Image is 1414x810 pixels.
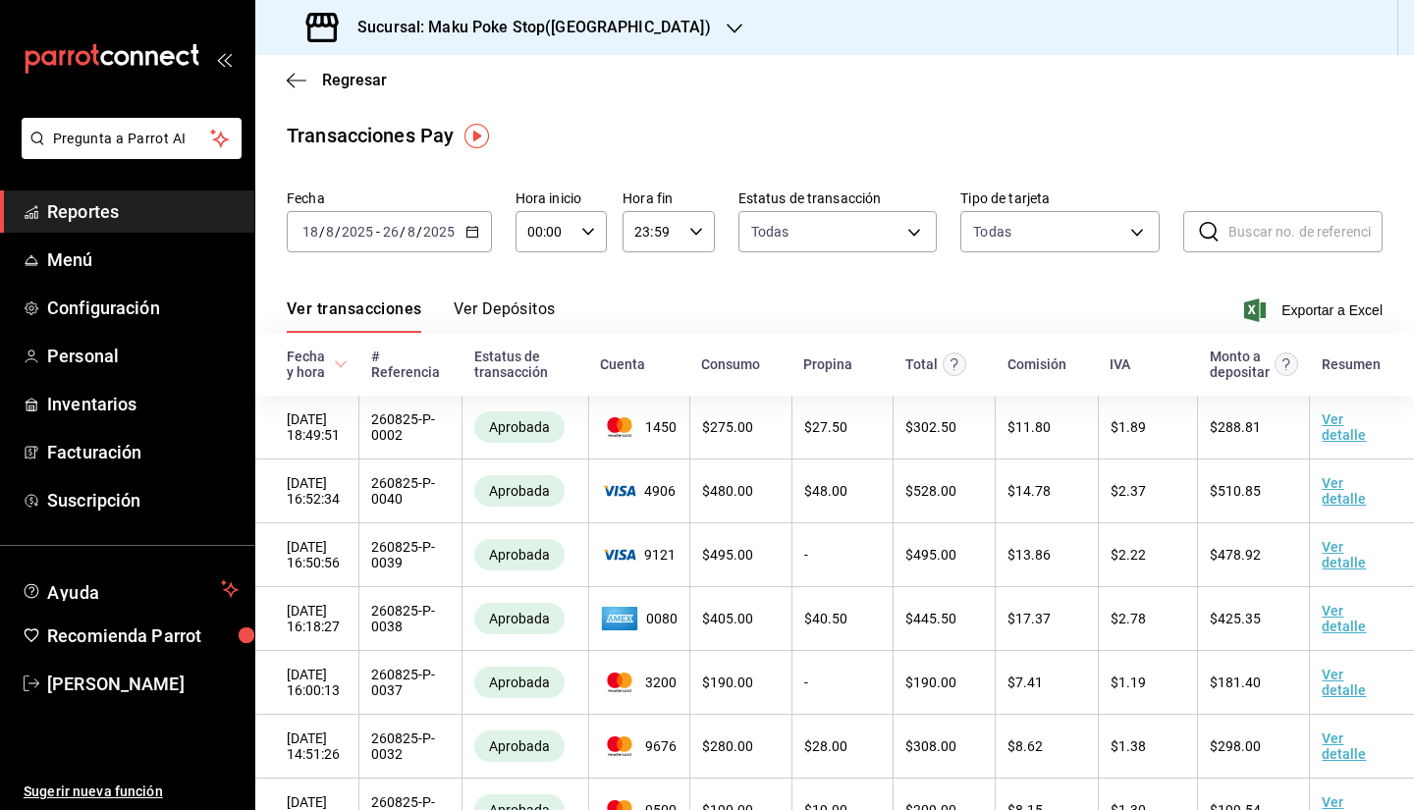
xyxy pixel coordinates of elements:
a: Pregunta a Parrot AI [14,142,242,163]
button: Pregunta a Parrot AI [22,118,242,159]
div: Transacciones cobradas de manera exitosa. [474,730,565,762]
button: Exportar a Excel [1248,298,1383,322]
span: $ 298.00 [1210,738,1261,754]
a: Ver detalle [1322,667,1366,698]
span: $ 40.50 [804,611,847,626]
span: $ 528.00 [905,483,956,499]
span: Inventarios [47,391,239,417]
div: Comisión [1007,356,1066,372]
span: $ 181.40 [1210,675,1261,690]
span: 3200 [601,673,678,692]
span: $ 8.62 [1007,738,1043,754]
span: $ 27.50 [804,419,847,435]
span: $ 1.38 [1111,738,1146,754]
span: Regresar [322,71,387,89]
span: $ 14.78 [1007,483,1051,499]
div: Total [905,356,938,372]
span: Facturación [47,439,239,465]
svg: Este monto equivale al total pagado por el comensal antes de aplicar Comisión e IVA. [943,352,966,376]
td: 260825-P-0032 [359,715,462,779]
span: Ayuda [47,577,213,601]
div: Transacciones cobradas de manera exitosa. [474,475,565,507]
span: $ 510.85 [1210,483,1261,499]
span: Aprobada [481,611,558,626]
span: $ 1.89 [1111,419,1146,435]
span: Aprobada [481,738,558,754]
span: / [319,224,325,240]
button: Regresar [287,71,387,89]
label: Estatus de transacción [738,191,938,205]
input: ---- [341,224,374,240]
td: [DATE] 18:49:51 [255,396,359,459]
div: Consumo [701,356,760,372]
div: Transacciones Pay [287,121,454,150]
span: $ 405.00 [702,611,753,626]
span: Aprobada [481,547,558,563]
span: Todas [751,222,789,242]
span: Aprobada [481,419,558,435]
input: -- [325,224,335,240]
span: Reportes [47,198,239,225]
div: IVA [1110,356,1130,372]
span: $ 275.00 [702,419,753,435]
span: - [376,224,380,240]
span: / [335,224,341,240]
span: $ 13.86 [1007,547,1051,563]
div: Monto a depositar [1210,349,1270,380]
span: Menú [47,246,239,273]
h3: Sucursal: Maku Poke Stop([GEOGRAPHIC_DATA]) [342,16,711,39]
td: [DATE] 16:50:56 [255,523,359,587]
span: $ 280.00 [702,738,753,754]
span: 9121 [601,547,678,563]
span: $ 48.00 [804,483,847,499]
button: open_drawer_menu [216,51,232,67]
a: Ver detalle [1322,411,1366,443]
input: Buscar no. de referencia [1228,212,1383,251]
div: Todas [973,222,1011,242]
td: 260825-P-0038 [359,587,462,651]
span: $ 445.50 [905,611,956,626]
div: Fecha y hora [287,349,330,380]
span: 0080 [601,603,678,634]
td: 260825-P-0040 [359,459,462,523]
span: $ 495.00 [702,547,753,563]
a: Ver detalle [1322,475,1366,507]
label: Tipo de tarjeta [960,191,1160,205]
td: 260825-P-0039 [359,523,462,587]
span: $ 7.41 [1007,675,1043,690]
span: Aprobada [481,483,558,499]
span: Fecha y hora [287,349,348,380]
label: Hora fin [623,191,714,205]
label: Hora inicio [516,191,607,205]
span: $ 1.19 [1111,675,1146,690]
span: Configuración [47,295,239,321]
span: $ 302.50 [905,419,956,435]
span: Aprobada [481,675,558,690]
span: 4906 [601,483,678,499]
span: $ 11.80 [1007,419,1051,435]
span: / [416,224,422,240]
input: -- [301,224,319,240]
span: $ 190.00 [905,675,956,690]
span: $ 495.00 [905,547,956,563]
span: Suscripción [47,487,239,513]
span: Sugerir nueva función [24,782,239,802]
span: $ 425.35 [1210,611,1261,626]
span: $ 28.00 [804,738,847,754]
span: $ 288.81 [1210,419,1261,435]
span: 1450 [601,417,678,437]
div: # Referencia [371,349,451,380]
span: Personal [47,343,239,369]
span: / [400,224,406,240]
input: -- [407,224,416,240]
button: Ver Depósitos [454,299,556,333]
span: $ 2.78 [1111,611,1146,626]
td: - [791,651,893,715]
span: Recomienda Parrot [47,622,239,649]
span: $ 190.00 [702,675,753,690]
td: [DATE] 16:52:34 [255,459,359,523]
a: Ver detalle [1322,603,1366,634]
svg: Este es el monto resultante del total pagado menos comisión e IVA. Esta será la parte que se depo... [1275,352,1298,376]
label: Fecha [287,191,492,205]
